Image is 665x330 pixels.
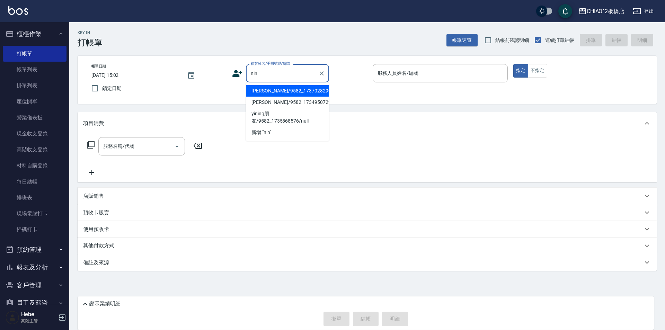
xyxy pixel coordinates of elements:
button: 登出 [630,5,657,18]
a: 營業儀表板 [3,110,66,126]
h3: 打帳單 [78,38,103,47]
span: 連續打單結帳 [545,37,574,44]
button: Choose date, selected date is 2025-09-11 [183,67,199,84]
li: [PERSON_NAME]/9582_1734950729/null [246,97,329,108]
p: 使用預收卡 [83,226,109,233]
a: 材料自購登錄 [3,158,66,173]
p: 預收卡販賣 [83,209,109,216]
a: 掛單列表 [3,78,66,93]
a: 掃碼打卡 [3,222,66,238]
button: 指定 [513,64,528,78]
label: 顧客姓名/手機號碼/編號 [251,61,290,66]
div: 項目消費 [78,112,657,134]
button: 客戶管理 [3,276,66,294]
a: 每日結帳 [3,174,66,190]
p: 備註及來源 [83,259,109,266]
h2: Key In [78,30,103,35]
a: 座位開單 [3,93,66,109]
p: 高階主管 [21,318,56,324]
div: 預收卡販賣 [78,204,657,221]
p: 顯示業績明細 [89,300,121,307]
button: CHIAO^2板橋店 [576,4,628,18]
button: 員工及薪資 [3,294,66,312]
div: CHIAO^2板橋店 [587,7,625,16]
p: 項目消費 [83,120,104,127]
span: 結帳前確認明細 [495,37,529,44]
a: 現金收支登錄 [3,126,66,142]
div: 其他付款方式 [78,238,657,254]
p: 其他付款方式 [83,242,118,250]
span: 鎖定日期 [102,85,122,92]
div: 備註及來源 [78,254,657,271]
button: Clear [317,69,327,78]
button: 預約管理 [3,241,66,259]
img: Logo [8,6,28,15]
p: 店販銷售 [83,193,104,200]
div: 店販銷售 [78,188,657,204]
button: 報表及分析 [3,258,66,276]
a: 打帳單 [3,46,66,62]
div: 使用預收卡 [78,221,657,238]
a: 帳單列表 [3,62,66,78]
li: 新增 "nin" [246,127,329,138]
button: Open [171,141,183,152]
a: 高階收支登錄 [3,142,66,158]
label: 帳單日期 [91,64,106,69]
li: [PERSON_NAME]/9582_1737028299/null [246,85,329,97]
input: YYYY/MM/DD hh:mm [91,70,180,81]
li: yining朋友/9582_1735568576/null [246,108,329,127]
img: Person [6,311,19,324]
h5: Hebe [21,311,56,318]
button: 帳單速查 [446,34,478,47]
button: 不指定 [528,64,547,78]
a: 排班表 [3,190,66,206]
a: 現場電腦打卡 [3,206,66,222]
button: 櫃檯作業 [3,25,66,43]
button: save [558,4,572,18]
